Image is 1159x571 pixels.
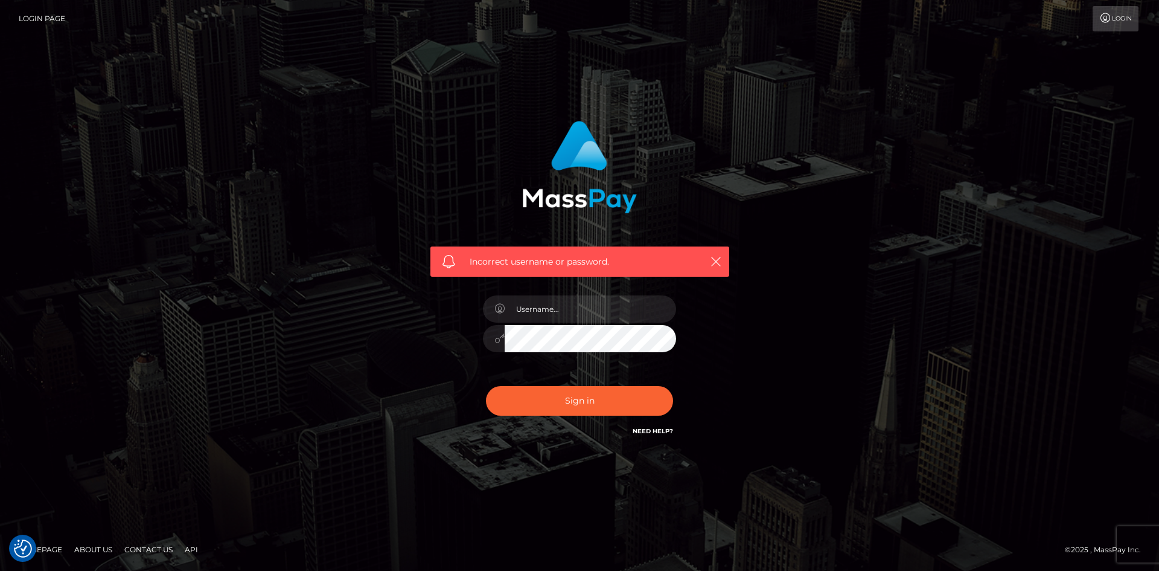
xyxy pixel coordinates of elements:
[633,427,673,435] a: Need Help?
[19,6,65,31] a: Login Page
[14,540,32,558] img: Revisit consent button
[486,386,673,416] button: Sign in
[1065,543,1150,556] div: © 2025 , MassPay Inc.
[69,540,117,559] a: About Us
[505,295,676,323] input: Username...
[120,540,177,559] a: Contact Us
[1093,6,1138,31] a: Login
[470,256,690,268] span: Incorrect username or password.
[180,540,203,559] a: API
[14,540,32,558] button: Consent Preferences
[522,121,637,213] img: MassPay Login
[13,540,67,559] a: Homepage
